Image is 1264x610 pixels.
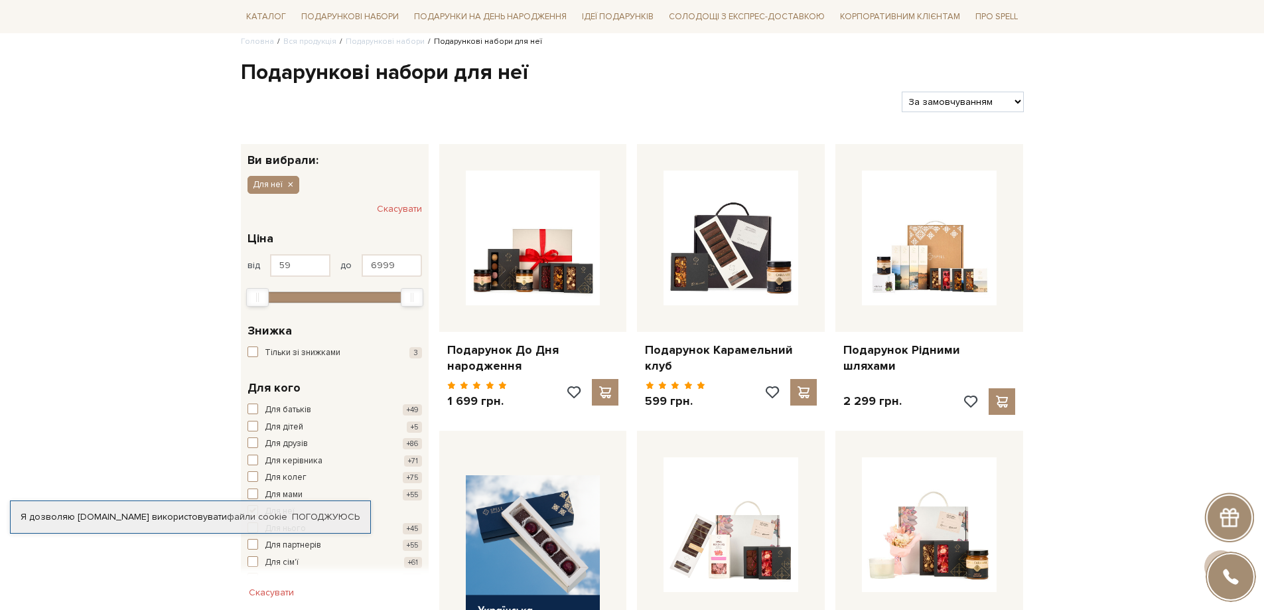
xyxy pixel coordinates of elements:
[402,573,422,585] span: +39
[362,254,422,277] input: Ціна
[843,394,902,409] p: 2 299 грн.
[241,144,429,166] div: Ви вибрали:
[292,511,360,523] a: Погоджуюсь
[404,557,422,568] span: +61
[403,404,422,416] span: +49
[403,438,422,449] span: +86
[247,260,260,271] span: від
[265,421,303,434] span: Для дітей
[247,346,422,360] button: Тільки зі знижками 3
[270,254,330,277] input: Ціна
[296,7,404,27] span: Подарункові набори
[247,489,422,502] button: Для мами +55
[247,437,422,451] button: Для друзів +86
[247,404,422,417] button: Для батьків +49
[247,556,422,570] button: Для сім'ї +61
[970,7,1023,27] span: Про Spell
[577,7,659,27] span: Ідеї подарунків
[409,7,572,27] span: Подарунки на День народження
[265,346,340,360] span: Тільки зі знижками
[346,37,425,46] a: Подарункові набори
[447,394,508,409] p: 1 699 грн.
[403,489,422,500] span: +55
[11,511,370,523] div: Я дозволяю [DOMAIN_NAME] використовувати
[241,7,291,27] span: Каталог
[265,404,311,417] span: Для батьків
[247,471,422,485] button: Для колег +75
[247,539,422,552] button: Для партнерів +55
[664,5,830,28] a: Солодощі з експрес-доставкою
[247,455,422,468] button: Для керівника +71
[241,59,1024,87] h1: Подарункові набори для неї
[403,523,422,534] span: +45
[425,36,542,48] li: Подарункові набори для неї
[403,472,422,483] span: +75
[404,455,422,467] span: +71
[283,37,336,46] a: Вся продукція
[247,230,273,248] span: Ціна
[645,343,817,374] a: Подарунок Карамельний клуб
[265,471,307,485] span: Для колег
[403,540,422,551] span: +55
[247,379,301,397] span: Для кого
[265,539,321,552] span: Для партнерів
[247,421,422,434] button: Для дітей +5
[241,37,274,46] a: Головна
[265,455,322,468] span: Для керівника
[835,5,965,28] a: Корпоративним клієнтам
[227,511,287,522] a: файли cookie
[843,343,1015,374] a: Подарунок Рідними шляхами
[409,347,422,358] span: 3
[246,288,269,307] div: Min
[265,437,308,451] span: Для друзів
[265,556,299,570] span: Для сім'ї
[253,179,283,191] span: Для неї
[247,322,292,340] span: Знижка
[645,394,705,409] p: 599 грн.
[407,421,422,433] span: +5
[401,288,423,307] div: Max
[241,582,302,603] button: Скасувати
[265,573,303,586] span: Для себе
[340,260,352,271] span: до
[247,176,299,193] button: Для неї
[265,489,303,502] span: Для мами
[377,198,422,220] button: Скасувати
[447,343,619,374] a: Подарунок До Дня народження
[247,573,422,586] button: Для себе +39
